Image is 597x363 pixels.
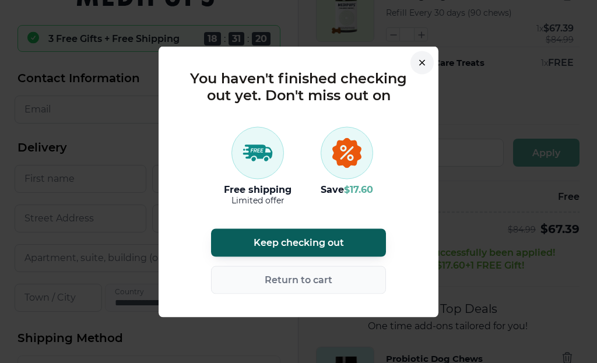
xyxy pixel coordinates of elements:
[224,184,292,195] h4: Free shipping
[182,69,415,103] h2: You haven't finished checking out yet. Don't miss out on
[344,184,373,195] span: $ 17.60
[265,274,332,286] span: Return to cart
[211,266,386,294] button: Return to cart
[211,228,386,256] button: Keep checking out
[224,195,292,205] h5: Limited offer
[321,184,373,195] h4: Save
[254,237,344,248] span: Keep checking out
